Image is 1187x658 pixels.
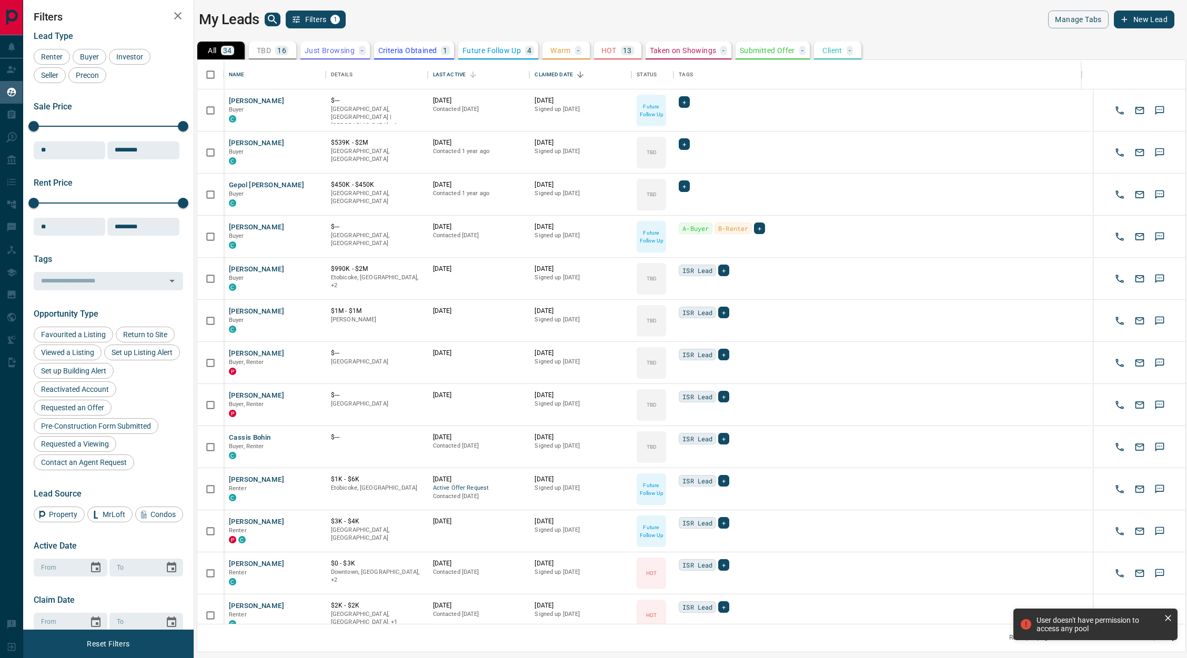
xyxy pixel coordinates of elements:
button: [PERSON_NAME] [229,559,284,569]
button: SMS [1152,439,1168,455]
div: Return to Site [116,327,175,342]
div: condos.ca [229,284,236,291]
p: [GEOGRAPHIC_DATA], [GEOGRAPHIC_DATA] [331,189,423,206]
div: Claimed Date [535,60,573,89]
p: Signed up [DATE] [535,400,626,408]
p: [DATE] [535,349,626,358]
svg: Email [1134,526,1145,536]
p: TBD [647,190,657,198]
svg: Call [1114,231,1125,242]
div: Requested an Offer [34,400,112,416]
span: Viewed a Listing [37,348,98,357]
span: Requested a Viewing [37,440,113,448]
div: + [679,138,690,150]
p: TBD [647,443,657,451]
p: Signed up [DATE] [535,274,626,282]
p: $--- [331,349,423,358]
button: Call [1112,397,1128,413]
p: TBD [647,148,657,156]
h1: My Leads [199,11,259,28]
div: Pre-Construction Form Submitted [34,418,158,434]
svg: Email [1134,400,1145,410]
p: [DATE] [535,433,626,442]
button: Email [1132,229,1148,245]
div: condos.ca [229,241,236,249]
span: Reactivated Account [37,385,113,393]
span: Set up Listing Alert [108,348,176,357]
span: + [722,265,726,276]
p: Contacted [DATE] [433,442,525,450]
p: [DATE] [433,517,525,526]
div: + [718,433,729,444]
span: Seller [37,71,62,79]
button: Call [1112,271,1128,287]
p: [GEOGRAPHIC_DATA], [GEOGRAPHIC_DATA] [331,231,423,248]
div: Name [224,60,326,89]
button: Call [1112,481,1128,497]
p: [DATE] [433,433,525,442]
span: Renter [37,53,66,61]
svg: Email [1134,189,1145,200]
div: Property [34,507,85,522]
p: [DATE] [433,138,525,147]
svg: Call [1114,316,1125,326]
div: Last Active [433,60,466,89]
svg: Sms [1154,231,1165,242]
p: Warm [550,47,571,54]
button: Call [1112,103,1128,118]
span: + [682,97,686,107]
p: 13 [623,47,632,54]
button: Choose date [85,612,106,633]
span: Buyer [76,53,103,61]
span: ISR Lead [682,518,712,528]
svg: Call [1114,442,1125,452]
div: Last Active [428,60,530,89]
span: ISR Lead [682,349,712,360]
button: Cassis Bohin [229,433,271,443]
span: Buyer, Renter [229,443,264,450]
span: ISR Lead [682,265,712,276]
p: $--- [331,96,423,105]
button: [PERSON_NAME] [229,601,284,611]
svg: Email [1134,105,1145,116]
svg: Sms [1154,484,1165,494]
div: + [679,96,690,108]
button: Call [1112,145,1128,160]
svg: Email [1134,568,1145,579]
p: North York [331,105,423,130]
button: [PERSON_NAME] [229,222,284,232]
button: [PERSON_NAME] [229,475,284,485]
svg: Call [1114,484,1125,494]
p: [DATE] [535,307,626,316]
span: Pre-Construction Form Submitted [37,422,155,430]
div: Precon [68,67,106,83]
div: + [718,307,729,318]
span: Rent Price [34,178,73,188]
button: [PERSON_NAME] [229,138,284,148]
p: - [577,47,579,54]
button: Email [1132,523,1148,539]
p: TBD [257,47,271,54]
button: search button [265,13,280,26]
div: Investor [109,49,150,65]
p: - [849,47,851,54]
button: Email [1132,355,1148,371]
div: + [718,559,729,571]
button: SMS [1152,229,1168,245]
p: $990K - $2M [331,265,423,274]
button: SMS [1152,313,1168,329]
button: [PERSON_NAME] [229,391,284,401]
span: Buyer [229,148,244,155]
span: Opportunity Type [34,309,98,319]
svg: Call [1114,568,1125,579]
button: Choose date [85,557,106,578]
div: + [718,601,729,613]
button: SMS [1152,187,1168,203]
div: Set up Building Alert [34,363,114,379]
div: condos.ca [229,199,236,207]
button: SMS [1152,523,1168,539]
span: 1 [331,16,339,23]
p: $1K - $6K [331,475,423,484]
p: [DATE] [535,265,626,274]
p: [GEOGRAPHIC_DATA] [331,358,423,366]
